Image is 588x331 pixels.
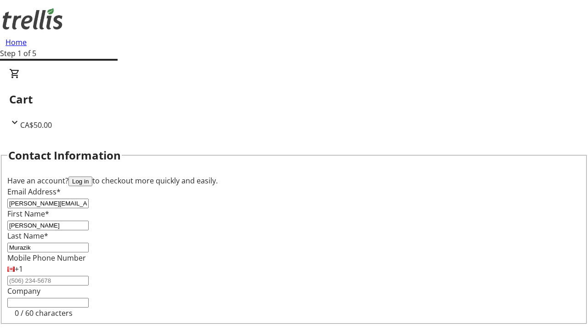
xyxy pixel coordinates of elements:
[9,91,579,108] h2: Cart
[7,276,89,285] input: (506) 234-5678
[7,209,49,219] label: First Name*
[20,120,52,130] span: CA$50.00
[7,286,40,296] label: Company
[15,308,73,318] tr-character-limit: 0 / 60 characters
[7,253,86,263] label: Mobile Phone Number
[8,147,121,164] h2: Contact Information
[7,231,48,241] label: Last Name*
[7,187,61,197] label: Email Address*
[68,177,92,186] button: Log in
[7,175,581,186] div: Have an account? to checkout more quickly and easily.
[9,68,579,131] div: CartCA$50.00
